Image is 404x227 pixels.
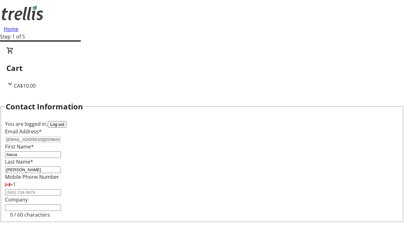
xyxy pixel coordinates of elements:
label: Last Name* [5,158,33,165]
div: CartCA$10.00 [6,47,398,90]
label: Company [5,196,28,203]
label: Mobile Phone Number [5,173,59,180]
label: Email Address* [5,128,42,135]
h2: Contact Information [6,101,83,112]
h2: Cart [6,62,398,74]
input: (506) 234-5678 [5,189,61,196]
tr-character-limit: 0 / 60 characters [10,211,50,218]
span: CA$10.00 [14,82,36,89]
label: First Name* [5,143,34,150]
div: You are logged in. [5,120,399,128]
button: Log out [48,121,67,128]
